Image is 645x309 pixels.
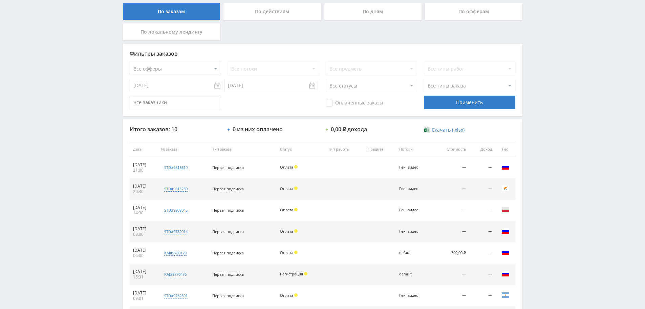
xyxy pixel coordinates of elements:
[223,3,321,20] div: По действиям
[133,296,154,301] div: 09:01
[133,248,154,253] div: [DATE]
[399,187,429,191] div: Ген. видео
[433,178,470,200] td: —
[399,272,429,276] div: default
[364,142,396,157] th: Предмет
[233,126,283,132] div: 0 из них оплачено
[280,207,293,212] span: Оплата
[324,3,422,20] div: По дням
[277,142,325,157] th: Статус
[399,293,429,298] div: Ген. видео
[424,127,465,133] a: Скачать (.xlsx)
[212,208,244,213] span: Первая подписка
[433,157,470,178] td: —
[501,270,510,278] img: rus.png
[469,285,495,307] td: —
[326,100,383,107] span: Оплаченные заказы
[133,269,154,274] div: [DATE]
[212,250,244,255] span: Первая подписка
[433,221,470,243] td: —
[501,206,510,214] img: pol.png
[164,272,187,277] div: kai#9770476
[294,251,298,254] span: Холд
[164,165,188,170] div: std#9815610
[432,127,465,133] span: Скачать (.xlsx)
[469,264,495,285] td: —
[133,168,154,173] div: 21:00
[280,186,293,191] span: Оплата
[164,293,188,298] div: std#9762691
[280,293,293,298] span: Оплата
[280,250,293,255] span: Оплата
[469,243,495,264] td: —
[331,126,367,132] div: 0,00 ₽ дохода
[294,187,298,190] span: Холд
[424,96,515,109] div: Применить
[280,229,293,234] span: Оплата
[399,208,429,212] div: Ген. видео
[424,126,430,133] img: xlsx
[294,293,298,297] span: Холд
[123,23,220,40] div: По локальному лендингу
[158,142,209,157] th: № заказа
[399,165,429,170] div: Ген. видео
[130,142,158,157] th: Дата
[501,184,510,192] img: cyp.png
[164,229,188,234] div: std#9782014
[425,3,522,20] div: По офферам
[133,232,154,237] div: 08:00
[133,184,154,189] div: [DATE]
[133,290,154,296] div: [DATE]
[123,3,220,20] div: По заказам
[501,163,510,171] img: rus.png
[280,271,303,276] span: Регистрация
[212,229,244,234] span: Первая подписка
[133,189,154,194] div: 20:30
[433,200,470,221] td: —
[433,142,470,157] th: Стоимость
[469,178,495,200] td: —
[433,285,470,307] td: —
[469,200,495,221] td: —
[399,251,429,255] div: default
[501,291,510,299] img: arg.png
[133,205,154,210] div: [DATE]
[495,142,516,157] th: Гео
[164,186,188,192] div: std#9815230
[294,229,298,233] span: Холд
[212,165,244,170] span: Первая подписка
[164,208,188,213] div: std#9808045
[469,157,495,178] td: —
[396,142,433,157] th: Потоки
[469,142,495,157] th: Доход
[433,264,470,285] td: —
[130,51,516,57] div: Фильтры заказов
[133,253,154,258] div: 06:00
[501,248,510,256] img: rus.png
[280,165,293,170] span: Оплата
[130,126,221,132] div: Итого заказов: 10
[212,272,244,277] span: Первая подписка
[130,96,221,109] input: Все заказчики
[469,221,495,243] td: —
[304,272,307,275] span: Холд
[294,165,298,169] span: Холд
[325,142,364,157] th: Тип работы
[433,243,470,264] td: 399,00 ₽
[133,274,154,280] div: 15:31
[212,293,244,298] span: Первая подписка
[399,229,429,234] div: Ген. видео
[209,142,277,157] th: Тип заказа
[164,250,187,256] div: kai#9780129
[133,210,154,216] div: 14:30
[133,226,154,232] div: [DATE]
[501,227,510,235] img: rus.png
[133,162,154,168] div: [DATE]
[294,208,298,211] span: Холд
[212,186,244,191] span: Первая подписка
